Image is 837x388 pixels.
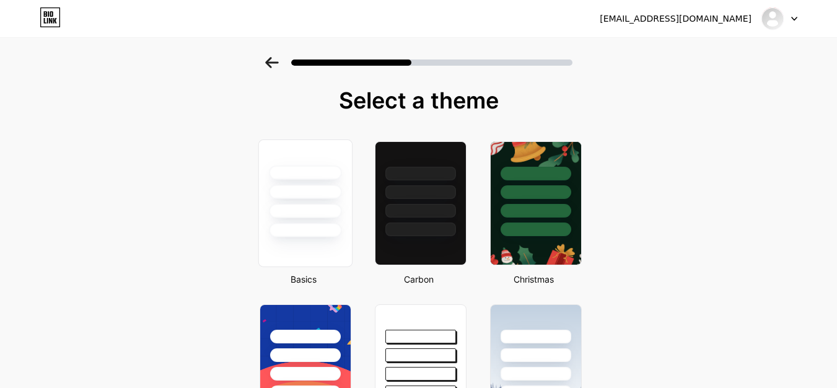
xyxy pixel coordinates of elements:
[255,88,583,113] div: Select a theme
[486,273,582,286] div: Christmas
[761,7,784,30] img: aronsonorthodontics
[256,273,351,286] div: Basics
[600,12,752,25] div: [EMAIL_ADDRESS][DOMAIN_NAME]
[371,273,467,286] div: Carbon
